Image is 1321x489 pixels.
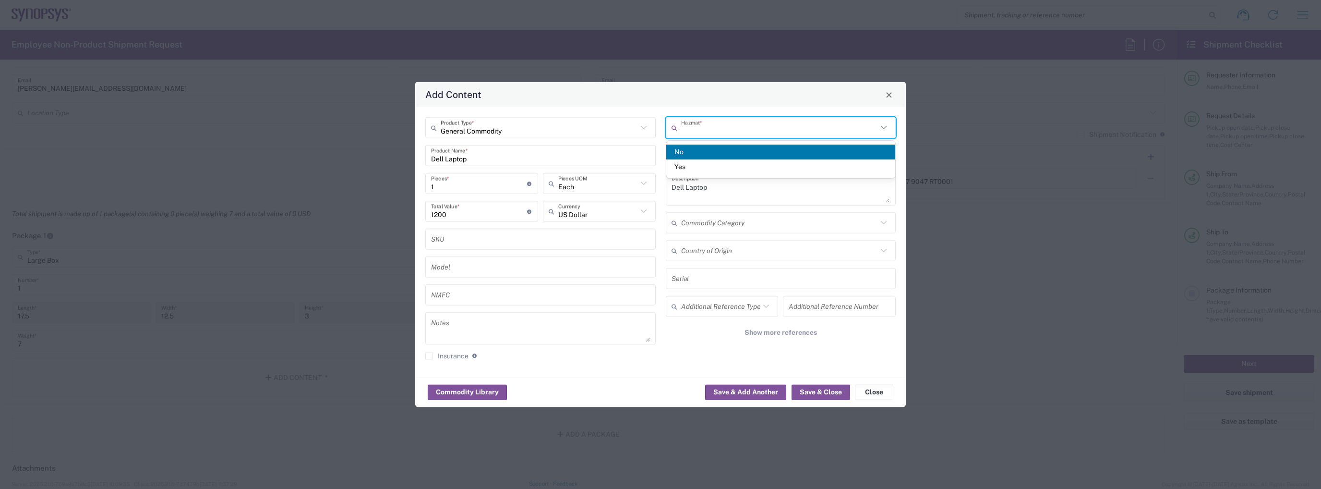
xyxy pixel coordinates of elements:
[882,88,896,101] button: Close
[666,145,896,159] span: No
[425,352,468,360] label: Insurance
[666,159,896,174] span: Yes
[745,328,817,337] span: Show more references
[425,87,481,101] h4: Add Content
[855,384,893,400] button: Close
[705,384,786,400] button: Save & Add Another
[428,384,507,400] button: Commodity Library
[792,384,850,400] button: Save & Close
